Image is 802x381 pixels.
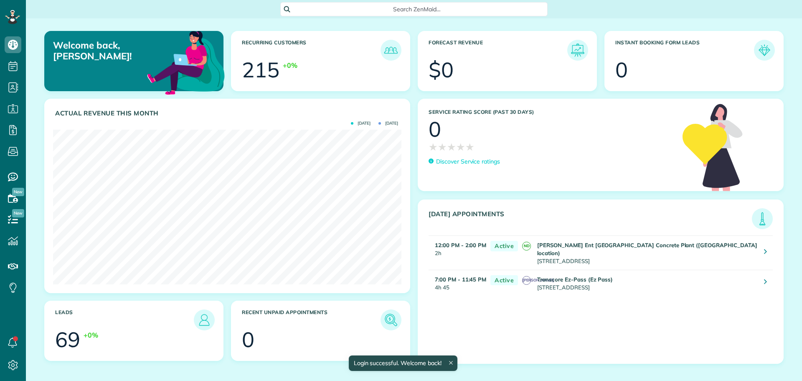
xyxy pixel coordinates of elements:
[145,21,226,102] img: dashboard_welcome-42a62b7d889689a78055ac9021e634bf52bae3f8056760290aed330b23ab8690.png
[490,275,518,286] span: Active
[429,210,752,229] h3: [DATE] Appointments
[242,329,254,350] div: 0
[12,209,24,217] span: New
[615,40,754,61] h3: Instant Booking Form Leads
[55,329,80,350] div: 69
[242,59,279,80] div: 215
[348,355,457,371] div: Login successful. Welcome back!
[535,270,758,296] td: [STREET_ADDRESS]
[756,42,773,59] img: icon_form_leads-04211a6a04a5b2264e4ee56bc0799ec3eb69b7e499cbb523a139df1d13a81ae0.png
[429,236,486,270] td: 2h
[535,236,758,270] td: [STREET_ADDRESS]
[537,242,757,256] strong: [PERSON_NAME] Ent [GEOGRAPHIC_DATA] Concrete Plant ([GEOGRAPHIC_DATA] location)
[754,210,771,227] img: icon_todays_appointments-901f7ab196bb0bea1936b74009e4eb5ffbc2d2711fa7634e0d609ed5ef32b18b.png
[12,188,24,196] span: New
[436,157,500,166] p: Discover Service ratings
[383,312,399,328] img: icon_unpaid_appointments-47b8ce3997adf2238b356f14209ab4cced10bd1f174958f3ca8f1d0dd7fffeee.png
[429,270,486,296] td: 4h 45
[438,140,447,154] span: ★
[196,312,213,328] img: icon_leads-1bed01f49abd5b7fead27621c3d59655bb73ed531f8eeb49469d10e621d6b896.png
[465,140,475,154] span: ★
[378,121,398,125] span: [DATE]
[53,40,166,62] p: Welcome back, [PERSON_NAME]!
[55,309,194,330] h3: Leads
[429,40,567,61] h3: Forecast Revenue
[435,242,486,248] strong: 12:00 PM - 2:00 PM
[429,59,454,80] div: $0
[383,42,399,59] img: icon_recurring_customers-cf858462ba22bcd05b5a5880d41d6543d210077de5bb9ebc9590e49fd87d84ed.png
[615,59,628,80] div: 0
[490,241,518,251] span: Active
[242,309,381,330] h3: Recent unpaid appointments
[84,330,98,340] div: +0%
[522,276,531,285] span: [PERSON_NAME]
[447,140,456,154] span: ★
[456,140,465,154] span: ★
[435,276,486,283] strong: 7:00 PM - 11:45 PM
[537,276,613,283] strong: Transcore Ez-Pass (Ez Pass)
[429,140,438,154] span: ★
[242,40,381,61] h3: Recurring Customers
[351,121,371,125] span: [DATE]
[429,157,500,166] a: Discover Service ratings
[429,109,674,115] h3: Service Rating score (past 30 days)
[55,110,401,117] h3: Actual Revenue this month
[283,61,297,70] div: +0%
[522,242,531,251] span: ND
[569,42,586,59] img: icon_forecast_revenue-8c13a41c7ed35a8dcfafea3cbb826a0462acb37728057bba2d056411b612bbbe.png
[429,119,441,140] div: 0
